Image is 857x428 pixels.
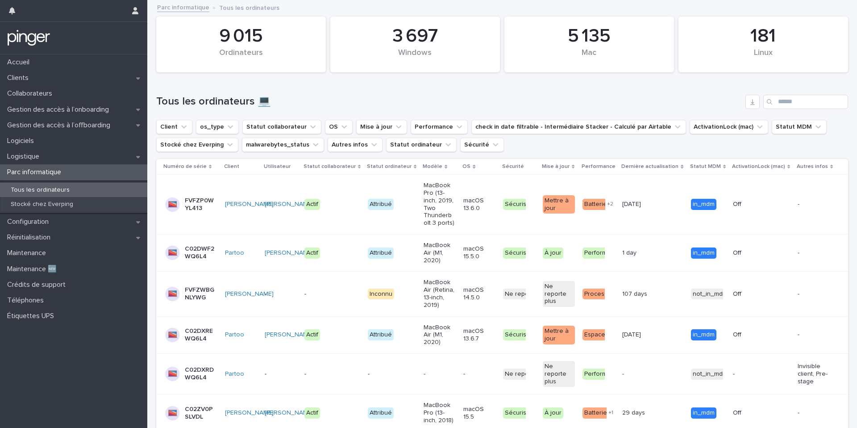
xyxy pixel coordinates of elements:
button: OS [325,120,353,134]
button: Performance [411,120,468,134]
button: check in date filtrable - Intermédiaire Stacker - Calculé par Airtable [471,120,686,134]
div: in_mdm [691,407,716,419]
p: Clients [4,74,36,82]
img: mTgBEunGTSyRkCgitkcU [7,29,50,47]
p: Gestion des accès à l’onboarding [4,105,116,114]
div: À jour [543,407,563,419]
div: Batterie [582,407,609,419]
p: Stocké chez Everping [4,201,80,208]
div: Inconnu [368,289,394,300]
div: Sécurisé [503,407,532,419]
p: 1 day [622,248,638,257]
p: Off [733,290,765,298]
p: - [622,369,626,378]
p: 29 days [622,407,647,417]
button: Client [156,120,192,134]
p: Réinitialisation [4,233,58,242]
div: Actif [304,199,320,210]
button: Statut MDM [772,120,827,134]
div: Linux [694,48,833,67]
div: 181 [694,25,833,47]
p: C02DXRDWQ6L4 [185,366,216,382]
a: [PERSON_NAME] [265,249,313,257]
p: OS [462,162,470,172]
p: Configuration [4,218,56,226]
p: Maintenance [4,249,53,257]
p: macOS 15.5 [463,406,495,421]
div: À jour [543,248,563,259]
p: Off [733,201,765,208]
p: - [304,290,336,298]
p: MacBook Pro (13-inch, 2019, Two Thunderbolt 3 ports) [424,182,455,227]
input: Search [763,95,848,109]
p: - [265,290,296,298]
p: [DATE] [622,199,643,208]
p: Off [733,249,765,257]
p: Off [733,409,765,417]
p: - [733,370,765,378]
tr: C02DXREWQ6L4Partoo [PERSON_NAME] ActifAttribuéMacBook Air (M1, 2020)macOS 13.6.7SécuriséMettre à ... [156,316,848,353]
p: Utilisateur [264,162,291,172]
p: - [368,370,399,378]
a: [PERSON_NAME] [225,409,274,417]
div: Ne reporte plus [543,361,574,387]
p: ActivationLock (mac) [732,162,785,172]
p: Off [733,331,765,339]
a: Partoo [225,370,244,378]
div: Sécurisé [503,329,532,340]
p: Tous les ordinateurs [4,186,77,194]
button: Stocké chez Everping [156,138,238,152]
p: - [798,290,829,298]
div: Attribué [368,248,394,259]
p: macOS 13.6.0 [463,197,495,212]
div: 3 697 [345,25,485,47]
button: Mise à jour [356,120,407,134]
p: MacBook Air (M1, 2020) [424,324,455,346]
p: Étiquettes UPS [4,312,61,320]
button: ActivationLock (mac) [690,120,768,134]
div: Batterie [582,199,609,210]
p: MacBook Air (Retina, 13-inch, 2019) [424,279,455,309]
p: macOS 15.5.0 [463,245,495,260]
p: Performance [582,162,616,172]
p: - [265,370,296,378]
a: [PERSON_NAME] [225,201,274,208]
div: 9 015 [171,25,311,47]
div: in_mdm [691,199,716,210]
div: in_mdm [691,329,716,340]
p: 107 days [622,289,649,298]
p: FVFZP0WYL413 [185,197,216,212]
a: Partoo [225,331,244,339]
h1: Tous les ordinateurs 💻 [156,95,742,108]
p: Statut collaborateur [304,162,356,172]
div: Mac [520,48,659,67]
button: Statut collaborateur [242,120,321,134]
p: Dernière actualisation [621,162,678,172]
p: Logiciels [4,137,41,145]
a: [PERSON_NAME] [265,409,313,417]
div: Sécurisé [503,199,532,210]
button: os_type [196,120,239,134]
div: Performant [582,248,618,259]
tr: C02DWF2WQ6L4Partoo [PERSON_NAME] ActifAttribuéMacBook Air (M1, 2020)macOS 15.5.0SécuriséÀ jourPer... [156,234,848,271]
div: Attribué [368,199,394,210]
div: Attribué [368,407,394,419]
div: Actif [304,329,320,340]
p: - [798,201,829,208]
p: Invisible client, Pre-stage [798,363,829,385]
p: FVFZWBGNLYWG [185,286,216,302]
p: Modèle [423,162,442,172]
div: Sécurisé [503,248,532,259]
p: Statut ordinateur [367,162,412,172]
div: not_in_mdm [691,369,729,380]
p: - [463,370,495,378]
p: Maintenance 🆕 [4,265,64,273]
p: - [798,409,829,417]
div: in_mdm [691,248,716,259]
p: Collaborateurs [4,89,59,98]
div: Ne reporte plus [503,369,552,380]
p: C02DXREWQ6L4 [185,327,216,343]
p: Autres infos [797,162,828,172]
button: Sécurité [460,138,504,152]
